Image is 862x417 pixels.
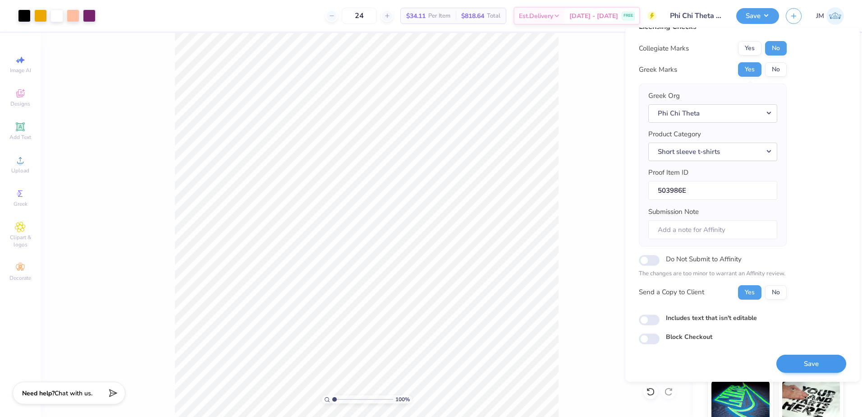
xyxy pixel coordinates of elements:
label: Do Not Submit to Affinity [666,253,742,265]
input: Untitled Design [663,7,729,25]
button: Yes [738,62,761,77]
span: Clipart & logos [5,234,36,248]
span: Total [487,11,500,21]
span: Per Item [428,11,450,21]
button: Save [776,355,846,373]
input: Add a note for Affinity [648,220,777,240]
span: Est. Delivery [519,11,553,21]
input: – – [342,8,377,24]
img: Joshua Malaki [826,7,844,25]
label: Product Category [648,129,701,139]
span: 100 % [395,395,410,403]
div: Send a Copy to Client [639,287,704,297]
button: Short sleeve t-shirts [648,143,777,161]
span: JM [816,11,824,21]
span: Decorate [9,274,31,282]
span: $34.11 [406,11,426,21]
button: Yes [738,41,761,56]
a: JM [816,7,844,25]
button: No [765,62,787,77]
label: Submission Note [648,207,699,217]
button: Yes [738,285,761,300]
label: Block Checkout [666,332,712,342]
div: Collegiate Marks [639,43,689,54]
span: $818.64 [461,11,484,21]
span: Upload [11,167,29,174]
button: Phi Chi Theta [648,104,777,123]
span: Chat with us. [55,389,92,398]
label: Greek Org [648,91,680,101]
button: No [765,41,787,56]
p: The changes are too minor to warrant an Affinity review. [639,269,787,278]
span: [DATE] - [DATE] [569,11,618,21]
span: Add Text [9,134,31,141]
span: Designs [10,100,30,107]
span: FREE [624,13,633,19]
span: Image AI [10,67,31,74]
strong: Need help? [22,389,55,398]
button: No [765,285,787,300]
label: Includes text that isn't editable [666,313,757,323]
span: Greek [14,200,28,208]
label: Proof Item ID [648,167,688,178]
button: Save [736,8,779,24]
div: Greek Marks [639,65,677,75]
